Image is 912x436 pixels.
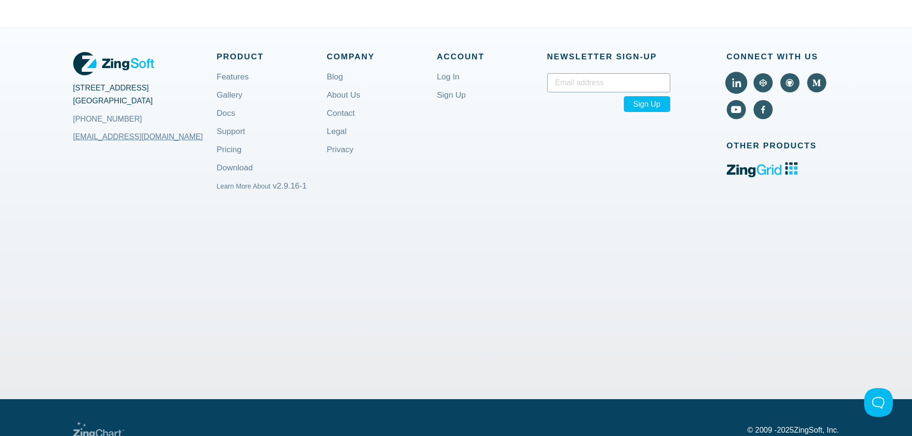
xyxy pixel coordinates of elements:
a: Learn More About v2.9.16-1 [217,182,307,205]
a: Visit ZingChart on CodePen (external). [754,73,773,92]
address: [STREET_ADDRESS] [GEOGRAPHIC_DATA] [73,81,217,130]
span: Product [217,50,327,64]
a: Visit ZingChart on Medium (external). [807,73,826,92]
a: Features [217,73,249,96]
a: Visit ZingChart on Facebook (external). [754,100,773,119]
span: Connect With Us [727,50,839,64]
iframe: Toggle Customer Support [864,388,893,417]
a: Pricing [217,146,242,169]
p: © 2009 - ZingSoft, Inc. [747,426,839,434]
a: Visit ZingChart on GitHub (external). [780,73,799,92]
a: Contact [327,110,355,133]
span: Sign Up [624,96,670,112]
a: ZingSoft Logo. Click to visit the ZingSoft site (external). [73,50,154,78]
a: Log In [437,73,460,96]
a: ZingGrid logo. Click to visit the ZingGrid site (external). [727,171,798,179]
a: Visit ZingChart on LinkedIn (external). [725,72,747,94]
a: Visit ZingChart on YouTube (external). [727,100,746,119]
a: Legal [327,128,347,151]
a: About Us [327,91,360,114]
a: [EMAIL_ADDRESS][DOMAIN_NAME] [73,125,203,148]
a: Docs [217,110,236,133]
span: Company [327,50,437,64]
a: Sign Up [437,91,466,114]
span: Other Products [727,139,839,153]
a: Privacy [327,146,354,169]
span: 2025 [777,426,794,434]
input: Email address [547,73,670,92]
a: Gallery [217,91,243,114]
span: Account [437,50,547,64]
a: [PHONE_NUMBER] [73,107,217,130]
a: Blog [327,73,343,96]
span: v2.9.16-1 [273,181,307,190]
a: Download [217,164,253,187]
a: Support [217,128,246,151]
small: Learn More About [217,182,271,190]
span: Newsletter Sign‑up [547,50,670,64]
